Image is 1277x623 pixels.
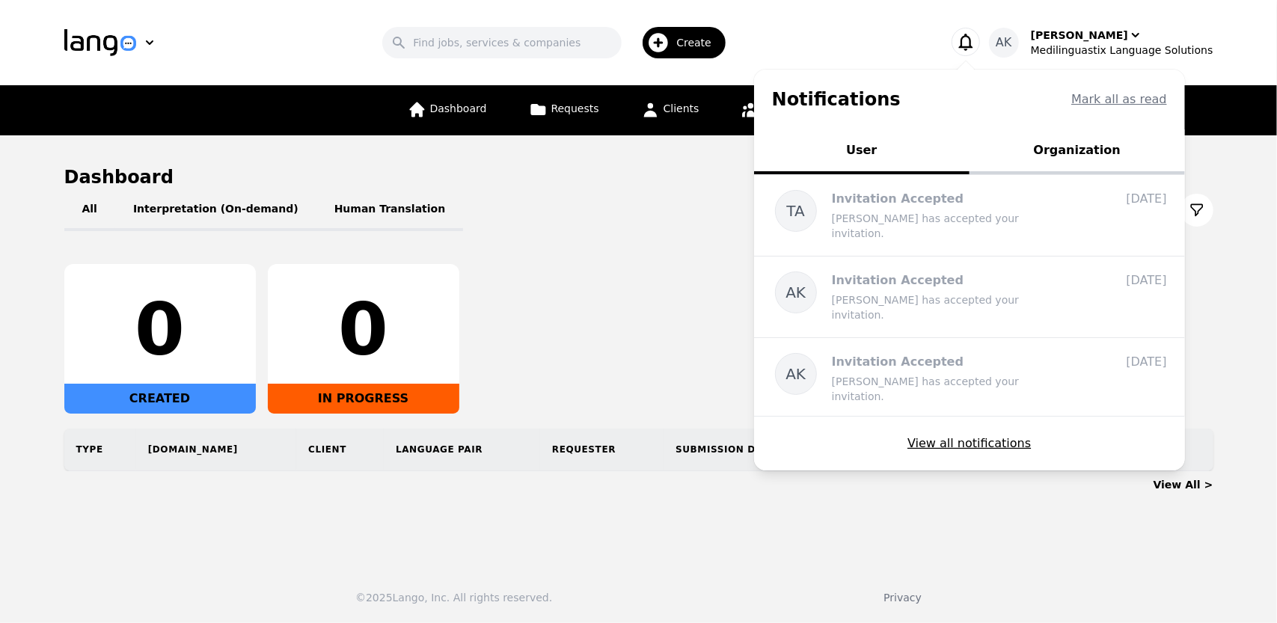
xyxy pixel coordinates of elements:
time: [DATE] [1127,273,1167,287]
p: [PERSON_NAME] has accepted your invitation. [832,374,1071,404]
div: 0 [280,294,447,366]
span: AK [996,34,1011,52]
a: View All > [1154,479,1213,491]
p: Invitation Accepted [832,353,1071,371]
img: Logo [64,29,136,56]
div: Tabs [754,129,1185,174]
button: AK[PERSON_NAME]Medilinguastix Language Solutions [989,28,1213,58]
a: Dashboard [399,85,496,135]
button: All [64,189,115,231]
div: 0 [76,294,244,366]
span: Clients [664,102,699,114]
button: Mark all as read [1071,90,1167,108]
span: TA [787,200,805,221]
time: [DATE] [1127,191,1167,206]
div: IN PROGRESS [268,384,459,414]
h1: Notifications [772,88,901,111]
a: Vendors [732,85,815,135]
th: Submission Date [664,429,838,470]
p: [PERSON_NAME] has accepted your invitation. [832,211,1071,241]
span: Create [676,35,722,50]
span: AK [786,363,806,384]
button: Human Translation [316,189,464,231]
button: Interpretation (On-demand) [115,189,316,231]
th: Language Pair [384,429,540,470]
div: © 2025 Lango, Inc. All rights reserved. [355,590,552,605]
div: Medilinguastix Language Solutions [1031,43,1213,58]
p: [PERSON_NAME] has accepted your invitation. [832,292,1071,322]
a: Privacy [884,592,922,604]
button: User [754,129,970,174]
span: Dashboard [430,102,487,114]
button: View all notifications [907,435,1031,452]
input: Find jobs, services & companies [382,27,622,58]
button: Create [622,21,735,64]
p: Invitation Accepted [832,190,1071,208]
div: CREATED [64,384,256,414]
div: [PERSON_NAME] [1031,28,1128,43]
a: Clients [632,85,708,135]
button: Organization [970,129,1185,174]
time: [DATE] [1127,355,1167,369]
th: Client [296,429,384,470]
button: Filter [1180,194,1213,227]
th: Type [64,429,136,470]
span: AK [786,282,806,303]
th: [DOMAIN_NAME] [136,429,296,470]
p: Invitation Accepted [832,271,1071,289]
a: Requests [520,85,608,135]
h1: Dashboard [64,165,1213,189]
span: Requests [551,102,599,114]
th: Requester [540,429,664,470]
